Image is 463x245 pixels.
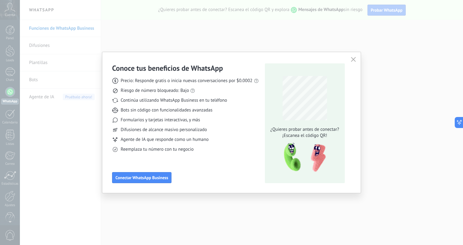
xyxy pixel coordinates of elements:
[115,175,168,180] span: Conectar WhatsApp Business
[121,117,200,123] span: Formularios y tarjetas interactivas, y más
[121,137,209,143] span: Agente de IA que responde como un humano
[121,78,253,84] span: Precio: Responde gratis o inicia nuevas conversaciones por $0.0002
[279,141,327,174] img: qr-pic-1x.png
[269,133,341,139] span: ¡Escanea el código QR!
[121,88,189,94] span: Riesgo de número bloqueado: Bajo
[121,97,227,104] span: Continúa utilizando WhatsApp Business en tu teléfono
[112,172,171,183] button: Conectar WhatsApp Business
[121,127,207,133] span: Difusiones de alcance masivo personalizado
[269,126,341,133] span: ¿Quieres probar antes de conectar?
[121,146,194,153] span: Reemplaza tu número con tu negocio
[112,63,223,73] h3: Conoce tus beneficios de WhatsApp
[121,107,213,113] span: Bots sin código con funcionalidades avanzadas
